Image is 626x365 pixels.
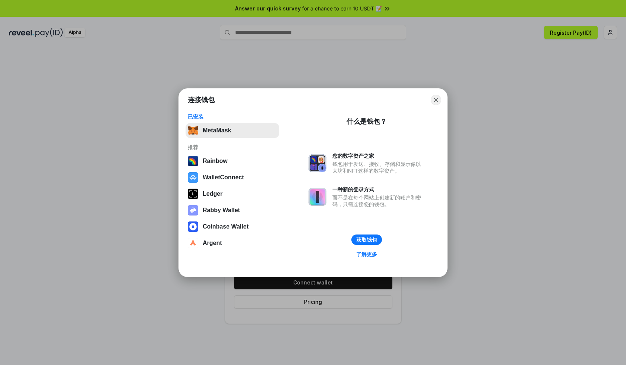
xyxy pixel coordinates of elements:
[188,156,198,166] img: svg+xml,%3Csvg%20width%3D%22120%22%20height%3D%22120%22%20viewBox%3D%220%200%20120%20120%22%20fil...
[186,154,279,169] button: Rainbow
[203,240,222,246] div: Argent
[356,251,377,258] div: 了解更多
[186,236,279,251] button: Argent
[332,161,425,174] div: 钱包用于发送、接收、存储和显示像以太坊和NFT这样的数字资产。
[188,95,215,104] h1: 连接钱包
[188,189,198,199] img: svg+xml,%3Csvg%20xmlns%3D%22http%3A%2F%2Fwww.w3.org%2F2000%2Fsvg%22%20width%3D%2228%22%20height%3...
[188,238,198,248] img: svg+xml,%3Csvg%20width%3D%2228%22%20height%3D%2228%22%20viewBox%3D%220%200%2028%2028%22%20fill%3D...
[186,170,279,185] button: WalletConnect
[332,186,425,193] div: 一种新的登录方式
[186,123,279,138] button: MetaMask
[309,188,326,206] img: svg+xml,%3Csvg%20xmlns%3D%22http%3A%2F%2Fwww.w3.org%2F2000%2Fsvg%22%20fill%3D%22none%22%20viewBox...
[356,236,377,243] div: 获取钱包
[309,154,326,172] img: svg+xml,%3Csvg%20xmlns%3D%22http%3A%2F%2Fwww.w3.org%2F2000%2Fsvg%22%20fill%3D%22none%22%20viewBox...
[203,223,249,230] div: Coinbase Wallet
[188,113,277,120] div: 已安装
[203,174,244,181] div: WalletConnect
[203,191,222,197] div: Ledger
[188,144,277,151] div: 推荐
[186,186,279,201] button: Ledger
[347,117,387,126] div: 什么是钱包？
[188,205,198,215] img: svg+xml,%3Csvg%20xmlns%3D%22http%3A%2F%2Fwww.w3.org%2F2000%2Fsvg%22%20fill%3D%22none%22%20viewBox...
[351,235,382,245] button: 获取钱包
[352,249,382,259] a: 了解更多
[188,172,198,183] img: svg+xml,%3Csvg%20width%3D%2228%22%20height%3D%2228%22%20viewBox%3D%220%200%2028%2028%22%20fill%3D...
[186,203,279,218] button: Rabby Wallet
[203,127,231,134] div: MetaMask
[332,152,425,159] div: 您的数字资产之家
[203,158,228,164] div: Rainbow
[186,219,279,234] button: Coinbase Wallet
[431,95,441,105] button: Close
[203,207,240,214] div: Rabby Wallet
[332,194,425,208] div: 而不是在每个网站上创建新的账户和密码，只需连接您的钱包。
[188,125,198,136] img: svg+xml,%3Csvg%20fill%3D%22none%22%20height%3D%2233%22%20viewBox%3D%220%200%2035%2033%22%20width%...
[188,221,198,232] img: svg+xml,%3Csvg%20width%3D%2228%22%20height%3D%2228%22%20viewBox%3D%220%200%2028%2028%22%20fill%3D...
